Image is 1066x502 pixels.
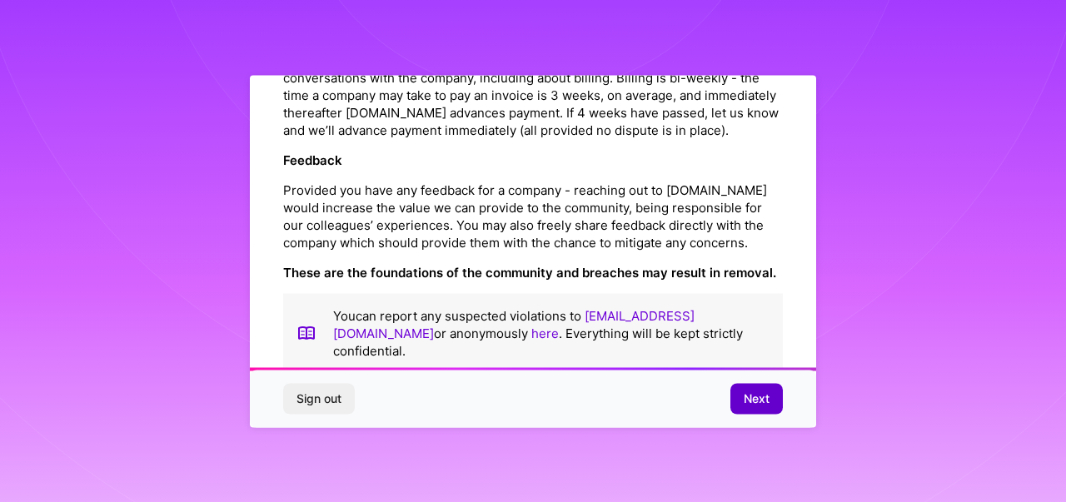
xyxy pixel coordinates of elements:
button: Next [730,384,783,414]
a: [EMAIL_ADDRESS][DOMAIN_NAME] [333,307,695,340]
strong: These are the foundations of the community and breaches may result in removal. [283,264,776,280]
button: Sign out [283,384,355,414]
a: here [531,325,559,340]
span: Sign out [296,390,341,407]
span: Next [744,390,770,407]
p: You can report any suspected violations to or anonymously . Everything will be kept strictly conf... [333,306,770,359]
strong: Feedback [283,152,342,167]
img: book icon [296,306,316,359]
p: Provided you have any feedback for a company - reaching out to [DOMAIN_NAME] would increase the v... [283,181,783,251]
p: Once selected for a mission, please be advised [DOMAIN_NAME] can help facilitate conversations wi... [283,51,783,138]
